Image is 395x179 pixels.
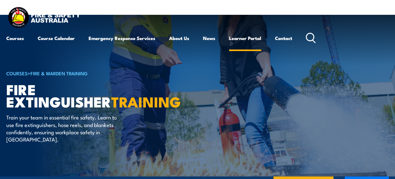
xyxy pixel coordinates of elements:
[6,69,162,77] h6: >
[38,31,75,46] a: Course Calendar
[111,90,181,112] strong: TRAINING
[6,113,121,143] p: Train your team in essential fire safety. Learn to use fire extinguishers, hose reels, and blanke...
[30,70,88,77] a: Fire & Warden Training
[6,70,28,77] a: COURSES
[229,31,261,46] a: Learner Portal
[169,31,189,46] a: About Us
[6,83,162,107] h1: Fire Extinguisher
[6,31,24,46] a: Courses
[89,31,155,46] a: Emergency Response Services
[203,31,215,46] a: News
[275,31,292,46] a: Contact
